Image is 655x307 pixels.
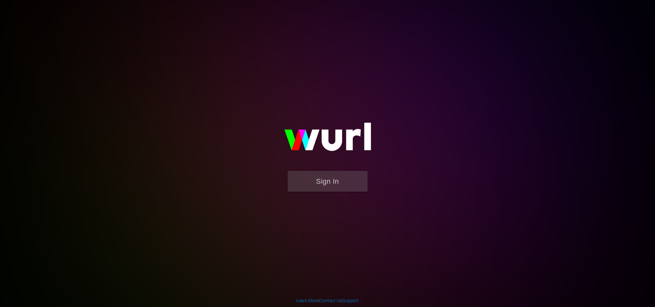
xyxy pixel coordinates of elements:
button: Sign In [288,171,368,192]
img: wurl-logo-on-black-223613ac3d8ba8fe6dc639794a292ebdb59501304c7dfd60c99c58986ef67473.svg [264,109,392,171]
div: | | [296,297,359,304]
a: Contact Us [320,298,342,303]
a: Learn More [296,298,319,303]
a: Support [343,298,359,303]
